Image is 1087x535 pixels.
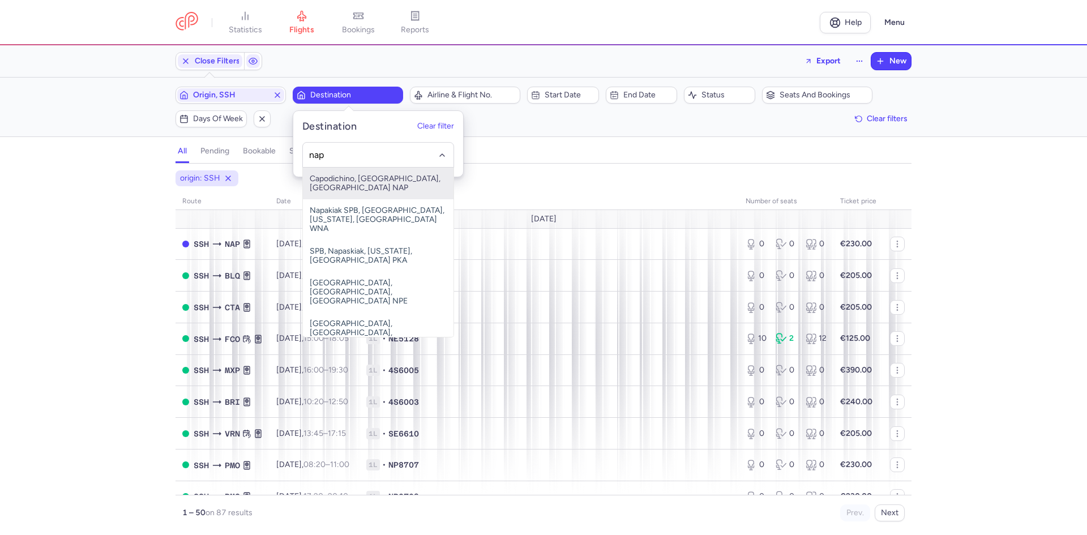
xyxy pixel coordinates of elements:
time: 08:20 [303,460,326,469]
h4: sold out [289,146,319,156]
div: 0 [806,491,827,502]
span: [DATE], [276,271,352,280]
span: 1L [366,491,380,502]
button: Seats and bookings [762,87,872,104]
span: [DATE], [276,429,346,438]
div: 0 [776,238,797,250]
button: Status [684,87,755,104]
div: 0 [806,428,827,439]
strong: €230.00 [840,239,872,249]
span: Valerio Catullo, Verona, Italy [225,427,240,440]
div: 0 [806,302,827,313]
span: Status [701,91,751,100]
th: number of seats [739,193,833,210]
span: bookings [342,25,375,35]
button: New [871,53,911,70]
span: Days of week [193,114,243,123]
span: 1L [366,396,380,408]
h5: Destination [302,120,357,133]
div: 0 [746,270,767,281]
input: -searchbox [309,149,448,161]
button: Export [797,52,848,70]
span: • [382,365,386,376]
span: origin: SSH [180,173,220,184]
strong: €205.00 [840,271,872,280]
span: on 87 results [206,508,253,517]
div: 2 [776,333,797,344]
div: 0 [806,238,827,250]
a: statistics [217,10,273,35]
div: 0 [806,459,827,470]
h4: bookable [243,146,276,156]
span: Guglielmo Marconi, Bologna, Italy [225,269,240,282]
div: 0 [746,428,767,439]
span: NP8709 [388,491,419,502]
span: End date [623,91,673,100]
span: [DATE], [276,333,349,343]
span: [DATE], [276,302,352,312]
span: Leonardo Da Vinci (Fiumicino), Roma, Italy [225,333,240,345]
div: 0 [776,270,797,281]
button: Days of week [176,110,247,127]
button: Clear filter [417,122,454,131]
strong: 1 – 50 [182,508,206,517]
a: reports [387,10,443,35]
a: Help [820,12,871,33]
span: Punta Raisi, Palermo, Italy [225,459,240,472]
span: Capodichino, Napoli, Italy [225,238,240,250]
span: 1L [366,333,380,344]
div: 12 [806,333,827,344]
span: 1L [366,428,380,439]
span: Export [816,57,841,65]
span: [DATE] [531,215,557,224]
button: Airline & Flight No. [410,87,520,104]
strong: €205.00 [840,429,872,438]
span: [DATE], [276,365,348,375]
strong: €205.00 [840,302,872,312]
span: SE6610 [388,428,419,439]
span: 1L [366,365,380,376]
span: Airline & Flight No. [427,91,516,100]
span: Sharm el-Sheikh International Airport, Sharm el-Sheikh, Egypt [194,427,209,440]
time: 20:10 [328,491,348,501]
th: date [269,193,360,210]
span: [DATE], [276,397,348,406]
span: NE5128 [388,333,419,344]
div: 0 [776,491,797,502]
span: Sharm el-Sheikh International Airport, Sharm el-Sheikh, Egypt [194,333,209,345]
a: flights [273,10,330,35]
span: 1L [366,459,380,470]
div: 0 [746,396,767,408]
a: CitizenPlane red outlined logo [176,12,198,33]
span: – [303,429,346,438]
div: 10 [746,333,767,344]
span: – [303,365,348,375]
span: – [303,333,349,343]
strong: €230.00 [840,491,872,501]
time: 13:45 [303,429,323,438]
div: 0 [776,459,797,470]
span: SPB, Napaskiak, [US_STATE], [GEOGRAPHIC_DATA] PKA [303,240,453,272]
span: New [889,57,906,66]
div: 0 [746,365,767,376]
button: Origin, SSH [176,87,286,104]
span: • [382,396,386,408]
span: [GEOGRAPHIC_DATA], [GEOGRAPHIC_DATA], [GEOGRAPHIC_DATA] NAU [303,313,453,353]
span: Seats and bookings [780,91,868,100]
span: statistics [229,25,262,35]
span: – [303,460,349,469]
span: Sharm el-Sheikh International Airport, Sharm el-Sheikh, Egypt [194,301,209,314]
div: 0 [746,302,767,313]
span: Sharm el-Sheikh International Airport, Sharm el-Sheikh, Egypt [194,396,209,408]
div: 0 [806,396,827,408]
span: NP8707 [388,459,419,470]
button: Next [875,504,905,521]
span: Origin, SSH [193,91,268,100]
time: 16:00 [303,365,324,375]
strong: €390.00 [840,365,872,375]
span: [DATE], [276,460,349,469]
span: Sharm el-Sheikh International Airport, Sharm el-Sheikh, Egypt [194,364,209,376]
div: 0 [776,428,797,439]
span: Sharm el-Sheikh International Airport, Sharm el-Sheikh, Egypt [194,269,209,282]
span: • [382,491,386,502]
